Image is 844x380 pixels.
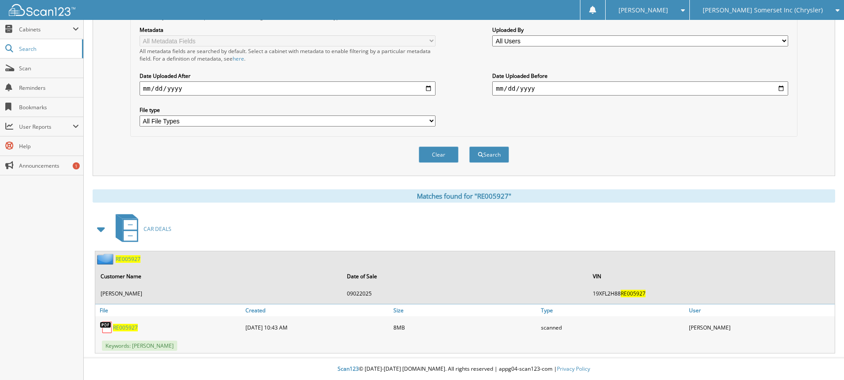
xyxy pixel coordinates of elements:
[96,286,342,301] td: [PERSON_NAME]
[110,211,171,246] a: CAR DEALS
[492,72,788,80] label: Date Uploaded Before
[19,162,79,169] span: Announcements
[140,47,436,62] div: All metadata fields are searched by default. Select a cabinet with metadata to enable filtering b...
[800,338,844,380] iframe: Chat Widget
[557,365,590,372] a: Privacy Policy
[19,123,73,131] span: User Reports
[419,146,459,163] button: Clear
[342,286,588,301] td: 09022025
[338,365,359,372] span: Scan123
[687,304,835,316] a: User
[93,189,835,203] div: Matches found for "RE005927"
[84,358,844,380] div: © [DATE]-[DATE] [DOMAIN_NAME]. All rights reserved | appg04-scan123-com |
[687,319,835,336] div: [PERSON_NAME]
[19,84,79,92] span: Reminders
[97,253,116,265] img: folder2.png
[391,304,539,316] a: Size
[96,267,342,285] th: Customer Name
[140,26,436,34] label: Metadata
[588,267,834,285] th: VIN
[144,225,171,233] span: CAR DEALS
[469,146,509,163] button: Search
[243,304,391,316] a: Created
[233,55,244,62] a: here
[113,324,138,331] a: RE005927
[492,81,788,96] input: end
[703,8,823,13] span: [PERSON_NAME] Somerset Inc (Chrysler)
[618,8,668,13] span: [PERSON_NAME]
[140,72,436,80] label: Date Uploaded After
[73,162,80,169] div: 1
[19,45,78,53] span: Search
[492,26,788,34] label: Uploaded By
[100,321,113,334] img: PDF.png
[539,304,687,316] a: Type
[19,142,79,150] span: Help
[539,319,687,336] div: scanned
[19,26,73,33] span: Cabinets
[9,4,75,16] img: scan123-logo-white.svg
[140,106,436,114] label: File type
[140,81,436,96] input: start
[95,304,243,316] a: File
[391,319,539,336] div: 8MB
[19,104,79,111] span: Bookmarks
[342,267,588,285] th: Date of Sale
[588,286,834,301] td: 19XFL2H88
[116,255,140,263] a: RE005927
[621,290,646,297] span: RE005927
[243,319,391,336] div: [DATE] 10:43 AM
[19,65,79,72] span: Scan
[102,341,177,351] span: Keywords: [PERSON_NAME]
